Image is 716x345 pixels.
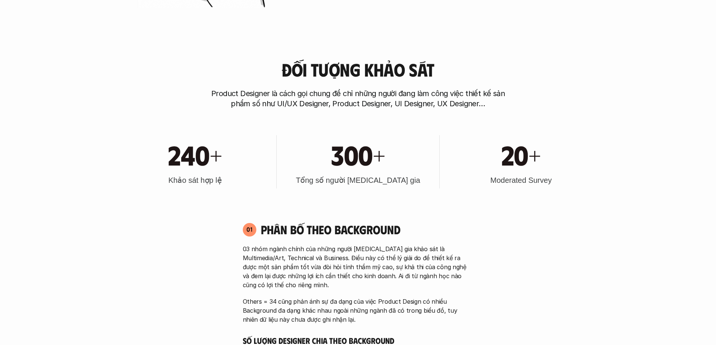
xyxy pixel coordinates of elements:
[296,175,420,185] h3: Tổng số người [MEDICAL_DATA] gia
[243,244,474,289] p: 03 nhóm ngành chính của những người [MEDICAL_DATA] gia khảo sát là Multimedia/Art, Technical và B...
[261,222,474,237] h4: Phân bố theo background
[247,226,253,232] p: 01
[501,138,541,170] h1: 20+
[243,297,474,324] p: Others = 34 cũng phản ánh sự đa dạng của việc Product Design có nhiều Background đa dạng khác nha...
[208,89,509,109] p: Product Designer là cách gọi chung để chỉ những người đang làm công việc thiết kế sản phẩm số như...
[331,138,385,170] h1: 300+
[490,175,551,185] h3: Moderated Survey
[168,138,222,170] h1: 240+
[168,175,222,185] h3: Khảo sát hợp lệ
[282,60,434,80] h3: Đối tượng khảo sát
